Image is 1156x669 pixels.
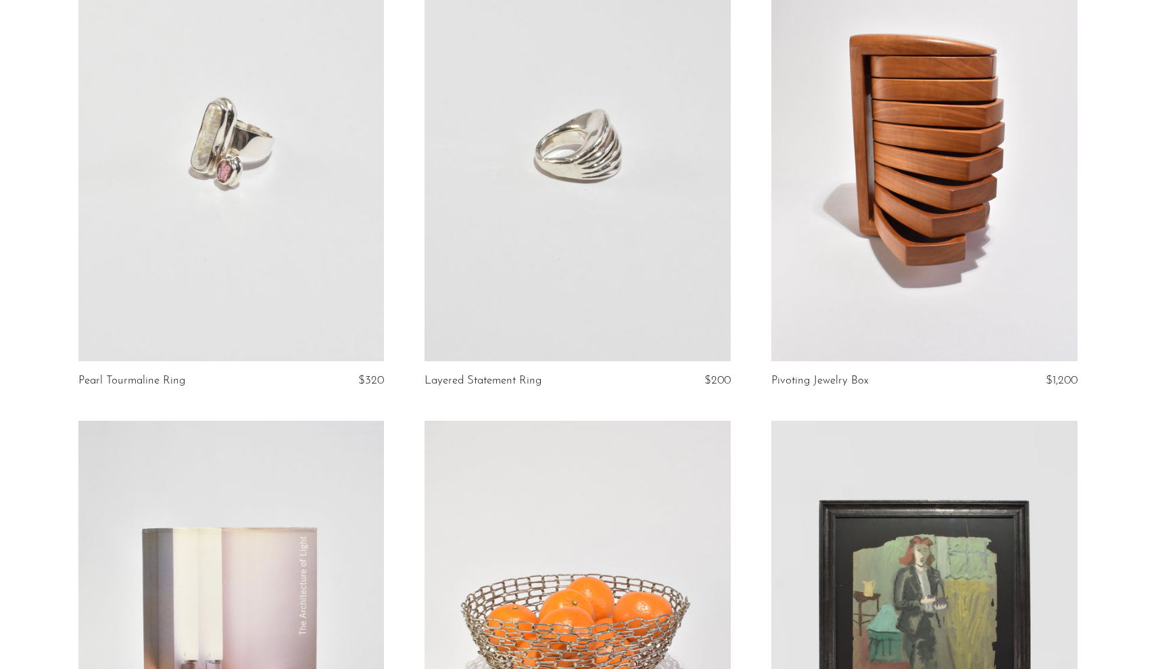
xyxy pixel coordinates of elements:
a: Layered Statement Ring [425,375,541,387]
a: Pivoting Jewelry Box [771,375,869,387]
span: $200 [704,375,731,386]
span: $1,200 [1046,375,1078,386]
a: Pearl Tourmaline Ring [78,375,185,387]
span: $320 [358,375,384,386]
